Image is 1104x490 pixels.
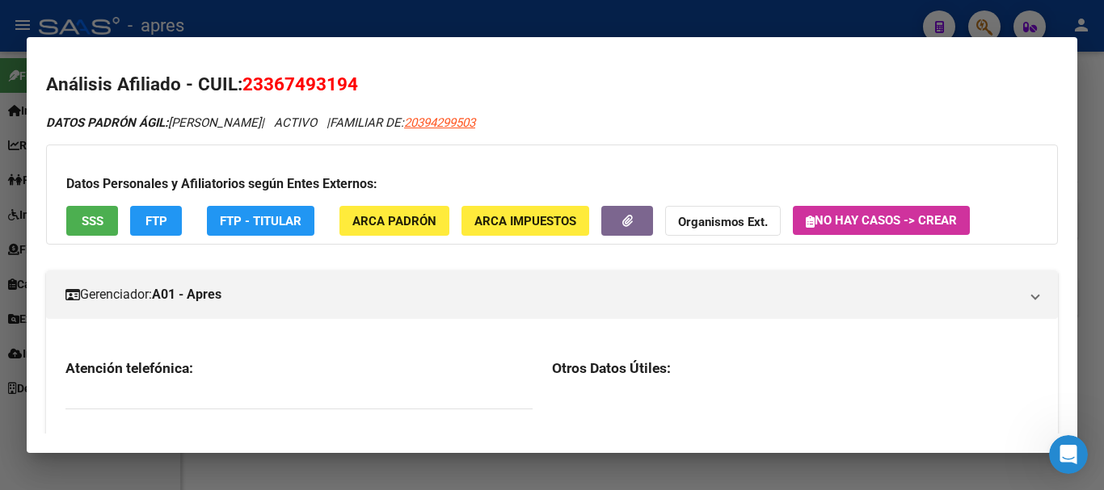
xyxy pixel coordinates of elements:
[339,206,449,236] button: ARCA Padrón
[793,206,970,235] button: No hay casos -> Crear
[352,214,436,228] span: ARCA Padrón
[46,115,261,130] span: [PERSON_NAME]
[1049,435,1088,474] iframe: Intercom live chat
[152,285,221,304] strong: A01 - Apres
[207,206,314,236] button: FTP - Titular
[46,115,475,130] i: | ACTIVO |
[130,206,182,236] button: FTP
[461,206,589,236] button: ARCA Impuestos
[665,206,781,236] button: Organismos Ext.
[65,359,533,377] h3: Atención telefónica:
[65,285,1019,304] mat-panel-title: Gerenciador:
[330,115,475,130] span: FAMILIAR DE:
[474,214,576,228] span: ARCA Impuestos
[242,73,358,94] span: 23367493194
[66,174,1038,194] h3: Datos Personales y Afiliatorios según Entes Externos:
[46,71,1058,98] h2: Análisis Afiliado - CUIL:
[678,215,768,229] strong: Organismos Ext.
[404,115,475,130] span: 20394299503
[552,359,1039,377] h3: Otros Datos Útiles:
[82,214,103,228] span: SSS
[46,270,1058,319] mat-expansion-panel-header: Gerenciador:A01 - Apres
[66,206,118,236] button: SSS
[46,115,168,130] strong: DATOS PADRÓN ÁGIL:
[806,213,957,228] span: No hay casos -> Crear
[220,214,301,228] span: FTP - Titular
[145,214,167,228] span: FTP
